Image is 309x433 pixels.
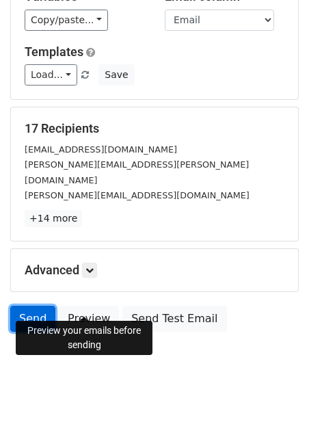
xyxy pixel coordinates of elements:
[25,263,284,278] h5: Advanced
[10,306,55,332] a: Send
[25,44,83,59] a: Templates
[25,190,250,200] small: [PERSON_NAME][EMAIL_ADDRESS][DOMAIN_NAME]
[98,64,134,86] button: Save
[16,321,152,355] div: Preview your emails before sending
[25,10,108,31] a: Copy/paste...
[59,306,119,332] a: Preview
[25,64,77,86] a: Load...
[25,121,284,136] h5: 17 Recipients
[25,159,249,185] small: [PERSON_NAME][EMAIL_ADDRESS][PERSON_NAME][DOMAIN_NAME]
[25,210,82,227] a: +14 more
[122,306,226,332] a: Send Test Email
[241,367,309,433] iframe: Chat Widget
[25,144,177,155] small: [EMAIL_ADDRESS][DOMAIN_NAME]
